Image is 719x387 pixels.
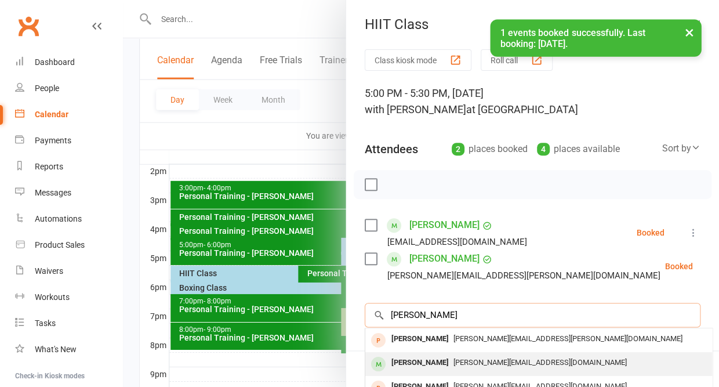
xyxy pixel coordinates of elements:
[387,355,453,371] div: [PERSON_NAME]
[662,141,700,156] div: Sort by
[346,16,719,32] div: HIIT Class
[387,268,660,283] div: [PERSON_NAME][EMAIL_ADDRESS][PERSON_NAME][DOMAIN_NAME]
[15,232,122,258] a: Product Sales
[35,292,70,302] div: Workouts
[452,143,464,155] div: 2
[365,103,466,115] span: with [PERSON_NAME]
[15,128,122,154] a: Payments
[365,85,700,118] div: 5:00 PM - 5:30 PM, [DATE]
[35,319,56,328] div: Tasks
[678,20,699,45] button: ×
[665,262,693,270] div: Booked
[35,240,85,249] div: Product Sales
[15,206,122,232] a: Automations
[15,284,122,310] a: Workouts
[453,358,627,367] span: [PERSON_NAME][EMAIL_ADDRESS][DOMAIN_NAME]
[15,49,122,75] a: Dashboard
[15,154,122,180] a: Reports
[452,141,528,157] div: places booked
[14,12,43,41] a: Clubworx
[365,303,700,327] input: Search to add attendees
[15,310,122,337] a: Tasks
[15,337,122,363] a: What's New
[365,141,418,157] div: Attendees
[15,75,122,102] a: People
[387,331,453,348] div: [PERSON_NAME]
[15,102,122,128] a: Calendar
[466,103,578,115] span: at [GEOGRAPHIC_DATA]
[387,234,527,249] div: [EMAIL_ADDRESS][DOMAIN_NAME]
[15,180,122,206] a: Messages
[35,345,77,354] div: What's New
[371,333,386,348] div: prospect
[637,229,664,237] div: Booked
[35,84,59,93] div: People
[453,334,682,343] span: [PERSON_NAME][EMAIL_ADDRESS][PERSON_NAME][DOMAIN_NAME]
[35,162,63,171] div: Reports
[15,258,122,284] a: Waivers
[35,214,82,223] div: Automations
[409,216,480,234] a: [PERSON_NAME]
[409,249,480,268] a: [PERSON_NAME]
[35,136,71,145] div: Payments
[537,141,620,157] div: places available
[35,57,75,67] div: Dashboard
[35,188,71,197] div: Messages
[490,20,701,57] div: 1 events booked successfully. Last booking: [DATE].
[35,266,63,276] div: Waivers
[35,110,68,119] div: Calendar
[537,143,550,155] div: 4
[371,357,386,371] div: member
